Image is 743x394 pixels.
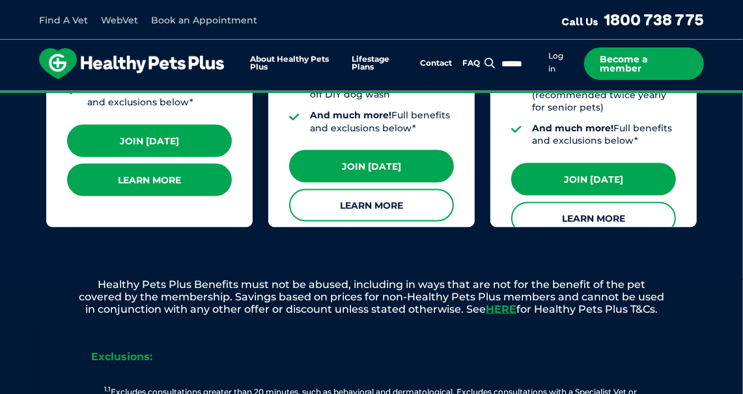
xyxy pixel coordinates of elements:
[88,84,232,109] li: Full benefits and exclusions below*
[92,351,153,363] strong: Exclusions:
[511,202,676,235] a: Learn More
[511,163,676,196] a: Join [DATE]
[482,57,498,70] button: Search
[486,303,516,315] a: HERE
[420,59,452,68] a: Contact
[101,14,138,26] a: WebVet
[561,15,598,28] span: Call Us
[289,150,454,183] a: Join [DATE]
[310,109,454,135] li: Full benefits and exclusions below*
[532,122,676,148] li: Full benefits and exclusions below*
[128,91,615,103] span: Proactive, preventative wellness program designed to keep your pet healthier and happier for longer
[88,84,169,96] strong: And much more!
[33,278,710,316] p: Healthy Pets Plus Benefits must not be abused, including in ways that are not for the benefit of ...
[67,164,232,196] a: Learn More
[39,48,224,79] img: hpp-logo
[289,189,454,222] a: Learn More
[548,51,563,74] a: Log in
[352,55,409,72] a: Lifestage Plans
[532,122,613,134] strong: And much more!
[462,59,480,68] a: FAQ
[250,55,341,72] a: About Healthy Pets Plus
[105,386,111,394] sup: 1.1
[584,47,704,80] a: Become a member
[561,10,704,29] a: Call Us1800 738 775
[67,125,232,157] a: Join [DATE]
[39,14,88,26] a: Find A Vet
[151,14,257,26] a: Book an Appointment
[310,109,391,121] strong: And much more!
